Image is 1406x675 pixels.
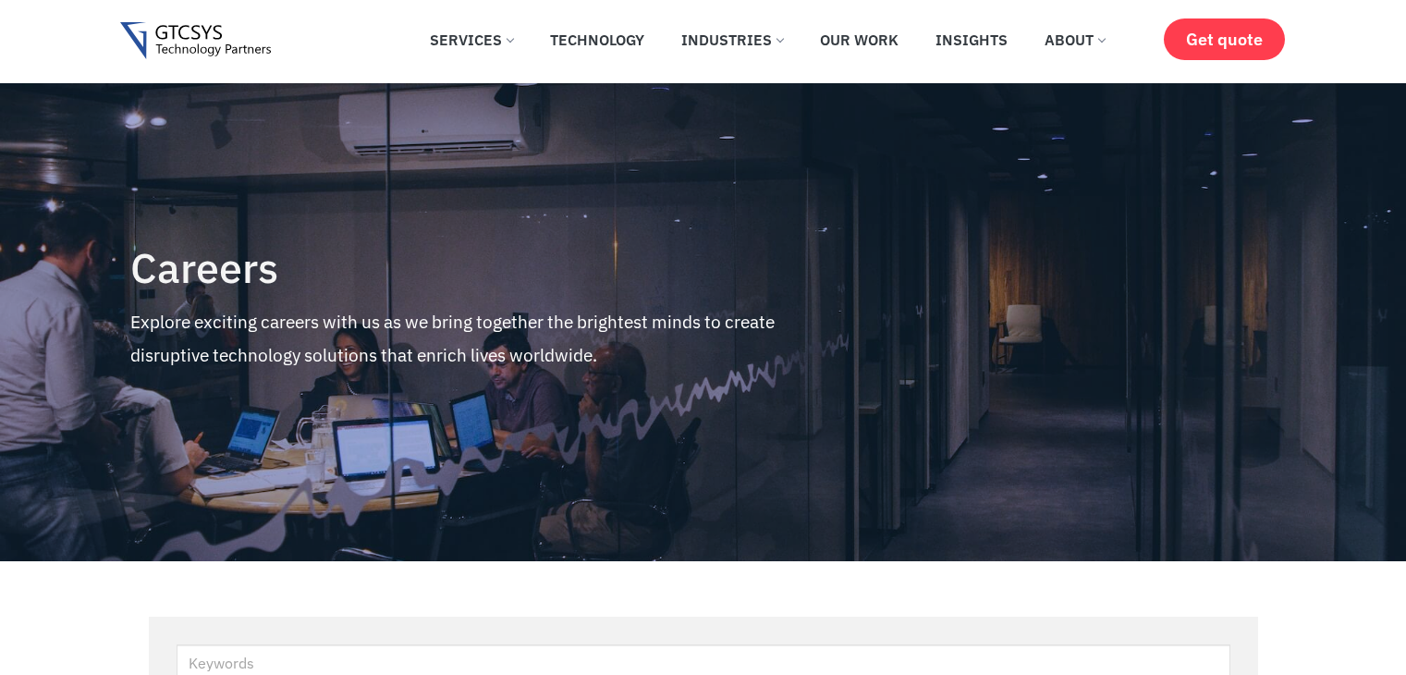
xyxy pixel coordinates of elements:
a: Our Work [806,19,912,60]
a: About [1031,19,1119,60]
h4: Careers [130,245,840,291]
a: Services [416,19,527,60]
p: Explore exciting careers with us as we bring together the brightest minds to create disruptive te... [130,305,840,372]
img: Gtcsys logo [120,22,271,60]
a: Industries [667,19,797,60]
span: Get quote [1186,30,1263,49]
a: Technology [536,19,658,60]
a: Get quote [1164,18,1285,60]
iframe: chat widget [1291,559,1406,647]
a: Insights [922,19,1021,60]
